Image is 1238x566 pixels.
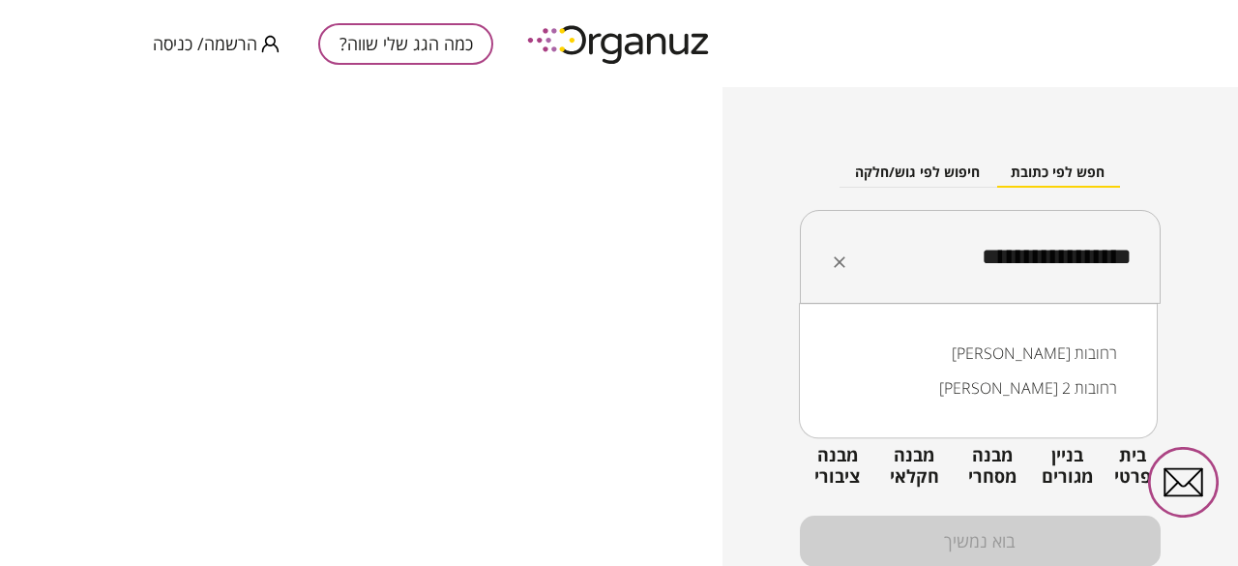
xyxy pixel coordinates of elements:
[514,17,726,71] img: logo
[874,445,953,487] span: מבנה חקלאי
[824,336,1133,371] li: [PERSON_NAME] רחובות
[824,371,1133,405] li: [PERSON_NAME] 2 רחובות
[318,23,493,65] button: כמה הגג שלי שווה?
[840,159,995,188] button: חיפוש לפי גוש/חלקה
[995,159,1120,188] button: חפש לפי כתובת
[954,445,1031,487] span: מבנה מסחרי
[1104,445,1161,487] span: בית פרטי
[153,32,280,56] button: הרשמה/ כניסה
[1031,445,1104,487] span: בניין מגורים
[800,445,875,487] span: מבנה ציבורי
[153,34,257,53] span: הרשמה/ כניסה
[826,249,853,276] button: Clear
